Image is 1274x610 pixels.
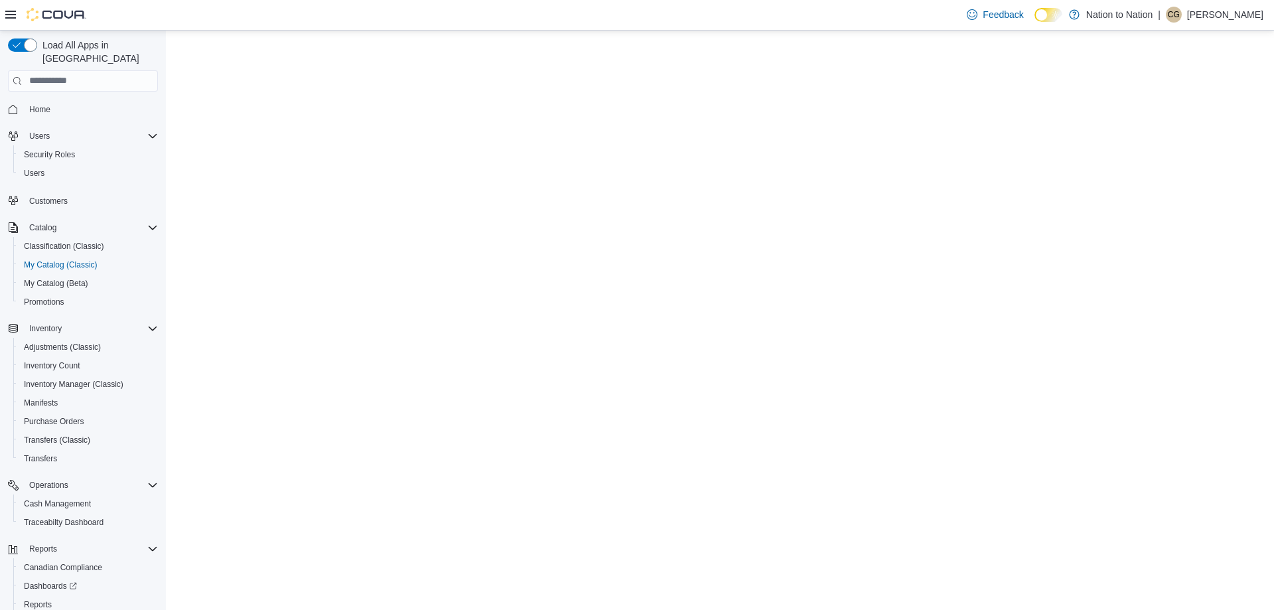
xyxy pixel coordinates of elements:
span: Cash Management [24,498,91,509]
span: Transfers (Classic) [24,435,90,445]
span: Inventory Manager (Classic) [19,376,158,392]
a: Customers [24,193,73,209]
a: Classification (Classic) [19,238,109,254]
a: Inventory Count [19,358,86,374]
span: Inventory Count [24,360,80,371]
button: Adjustments (Classic) [13,338,163,356]
span: Users [24,168,44,179]
span: Traceabilty Dashboard [24,517,104,528]
button: Inventory [3,319,163,338]
span: Security Roles [24,149,75,160]
span: Dashboards [24,581,77,591]
a: Inventory Manager (Classic) [19,376,129,392]
span: Load All Apps in [GEOGRAPHIC_DATA] [37,38,158,65]
span: Classification (Classic) [19,238,158,254]
span: Adjustments (Classic) [24,342,101,352]
span: Home [24,101,158,117]
span: Inventory Count [19,358,158,374]
button: My Catalog (Beta) [13,274,163,293]
span: Operations [29,480,68,491]
span: Security Roles [19,147,158,163]
span: Transfers [19,451,158,467]
span: Catalog [24,220,158,236]
a: Feedback [961,1,1028,28]
button: Customers [3,191,163,210]
button: Inventory [24,321,67,337]
button: Users [24,128,55,144]
span: Catalog [29,222,56,233]
span: Transfers (Classic) [19,432,158,448]
img: Cova [27,8,86,21]
span: Canadian Compliance [19,560,158,575]
span: My Catalog (Classic) [24,260,98,270]
button: Inventory Count [13,356,163,375]
button: Manifests [13,394,163,412]
a: Security Roles [19,147,80,163]
p: [PERSON_NAME] [1187,7,1263,23]
span: Dashboards [19,578,158,594]
span: Purchase Orders [19,414,158,429]
button: Reports [3,540,163,558]
span: My Catalog (Beta) [24,278,88,289]
button: Security Roles [13,145,163,164]
input: Dark Mode [1034,8,1062,22]
span: Users [29,131,50,141]
a: Canadian Compliance [19,560,107,575]
button: Operations [24,477,74,493]
a: Manifests [19,395,63,411]
p: Nation to Nation [1086,7,1153,23]
span: Manifests [19,395,158,411]
span: Home [29,104,50,115]
button: Catalog [24,220,62,236]
span: Feedback [983,8,1023,21]
a: My Catalog (Beta) [19,275,94,291]
span: Inventory [29,323,62,334]
a: Home [24,102,56,117]
a: Cash Management [19,496,96,512]
a: Traceabilty Dashboard [19,514,109,530]
span: Inventory [24,321,158,337]
a: Transfers (Classic) [19,432,96,448]
span: Reports [24,541,158,557]
button: Operations [3,476,163,495]
button: Promotions [13,293,163,311]
span: Adjustments (Classic) [19,339,158,355]
button: Canadian Compliance [13,558,163,577]
span: Promotions [19,294,158,310]
button: My Catalog (Classic) [13,256,163,274]
span: Operations [24,477,158,493]
span: Customers [29,196,68,206]
button: Home [3,100,163,119]
span: My Catalog (Classic) [19,257,158,273]
span: Cash Management [19,496,158,512]
button: Inventory Manager (Classic) [13,375,163,394]
span: Reports [24,599,52,610]
button: Reports [24,541,62,557]
button: Transfers (Classic) [13,431,163,449]
a: Dashboards [19,578,82,594]
button: Users [3,127,163,145]
div: Cam Gottfriedson [1166,7,1182,23]
span: CG [1168,7,1180,23]
a: Transfers [19,451,62,467]
button: Classification (Classic) [13,237,163,256]
span: Users [24,128,158,144]
span: Customers [24,192,158,208]
a: Purchase Orders [19,414,90,429]
a: Adjustments (Classic) [19,339,106,355]
button: Transfers [13,449,163,468]
span: Promotions [24,297,64,307]
a: Dashboards [13,577,163,595]
span: Canadian Compliance [24,562,102,573]
button: Catalog [3,218,163,237]
button: Purchase Orders [13,412,163,431]
span: Users [19,165,158,181]
a: Promotions [19,294,70,310]
span: Inventory Manager (Classic) [24,379,123,390]
p: | [1158,7,1161,23]
button: Users [13,164,163,183]
span: Reports [29,544,57,554]
span: Classification (Classic) [24,241,104,252]
a: My Catalog (Classic) [19,257,103,273]
button: Cash Management [13,495,163,513]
